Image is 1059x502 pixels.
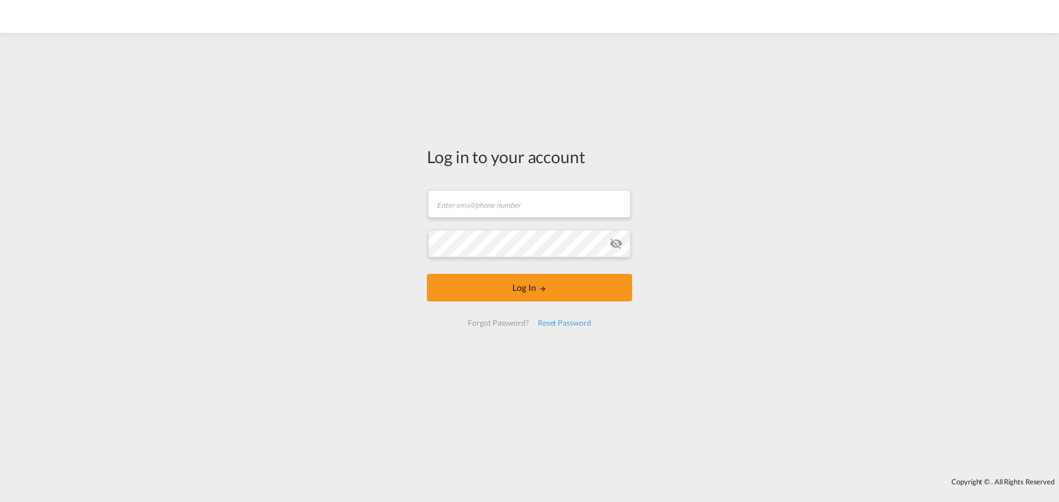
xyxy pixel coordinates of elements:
input: Enter email/phone number [428,190,630,218]
div: Log in to your account [427,145,632,168]
div: Forgot Password? [463,313,533,333]
div: Reset Password [533,313,596,333]
button: LOGIN [427,274,632,301]
md-icon: icon-eye-off [609,237,623,250]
